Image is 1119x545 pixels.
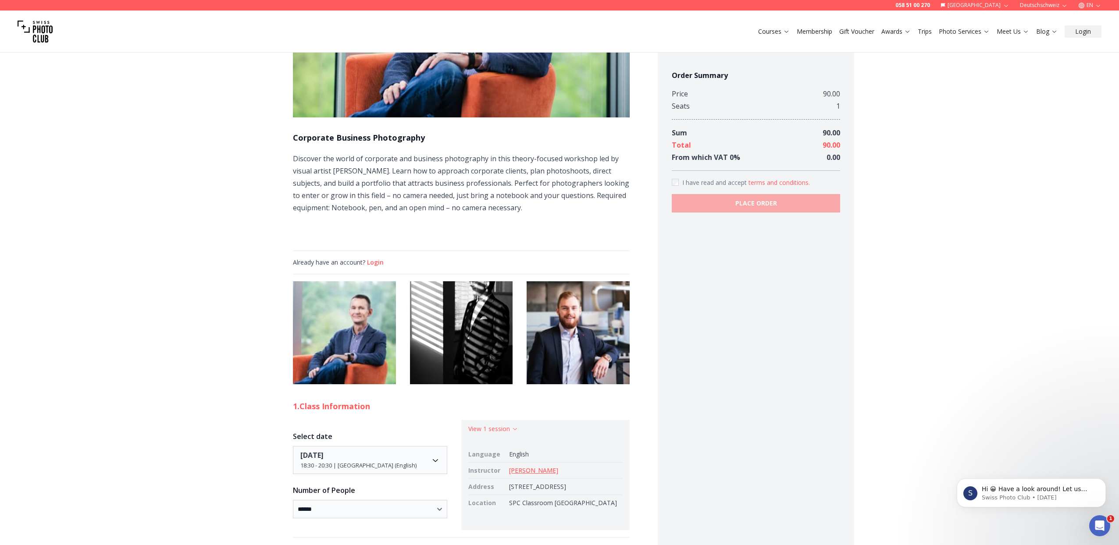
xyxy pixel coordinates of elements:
a: Trips [918,27,932,36]
div: 1 [836,100,840,112]
a: 058 51 00 270 [895,2,930,9]
button: Gift Voucher [836,25,878,38]
td: [STREET_ADDRESS] [506,478,623,495]
td: English [506,446,623,463]
h1: Corporate Business Photography [293,131,630,144]
a: Photo Services [939,27,990,36]
b: PLACE ORDER [735,199,777,208]
img: Practice Workshops-1 [410,281,513,384]
button: Meet Us [993,25,1033,38]
a: [PERSON_NAME] [509,466,558,474]
img: Practice Workshops-2 [527,281,630,384]
div: Sum [672,127,687,139]
a: Membership [797,27,832,36]
span: 1 [1107,515,1114,522]
div: Price [672,88,688,100]
button: PLACE ORDER [672,194,840,212]
input: Accept terms [672,179,679,186]
div: Total [672,139,691,151]
span: 90.00 [823,140,840,150]
img: Practice Workshops-0 [293,281,396,384]
button: Courses [755,25,793,38]
div: 90.00 [823,88,840,100]
button: Login [1065,25,1101,38]
p: Discover the world of corporate and business photography in this theory-focused workshop led by v... [293,152,630,214]
button: Blog [1033,25,1061,38]
a: Awards [881,27,911,36]
span: 90.00 [823,128,840,138]
button: Photo Services [935,25,993,38]
span: 0.00 [827,152,840,162]
div: Already have an account? [293,258,630,267]
div: From which VAT 0 % [672,151,740,163]
td: Language [468,446,506,463]
a: Meet Us [997,27,1029,36]
img: Swiss photo club [18,14,53,49]
button: Accept termsI have read and accept [748,178,810,187]
div: Seats [672,100,690,112]
h2: 1. Class Information [293,400,630,412]
a: Courses [758,27,790,36]
td: SPC Classroom [GEOGRAPHIC_DATA] [506,495,623,511]
a: Blog [1036,27,1058,36]
h4: Order Summary [672,70,840,81]
button: Trips [914,25,935,38]
button: Membership [793,25,836,38]
td: Address [468,478,506,495]
h3: Number of People [293,485,447,495]
span: I have read and accept [682,178,748,187]
h3: Select date [293,431,447,442]
td: Location [468,495,506,511]
a: Gift Voucher [839,27,874,36]
iframe: Intercom live chat [1089,515,1110,536]
button: Date [293,446,447,474]
button: Awards [878,25,914,38]
button: View 1 session [468,425,518,433]
td: Instructor [468,462,506,478]
iframe: Intercom notifications message [944,460,1119,521]
button: Login [367,258,384,267]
